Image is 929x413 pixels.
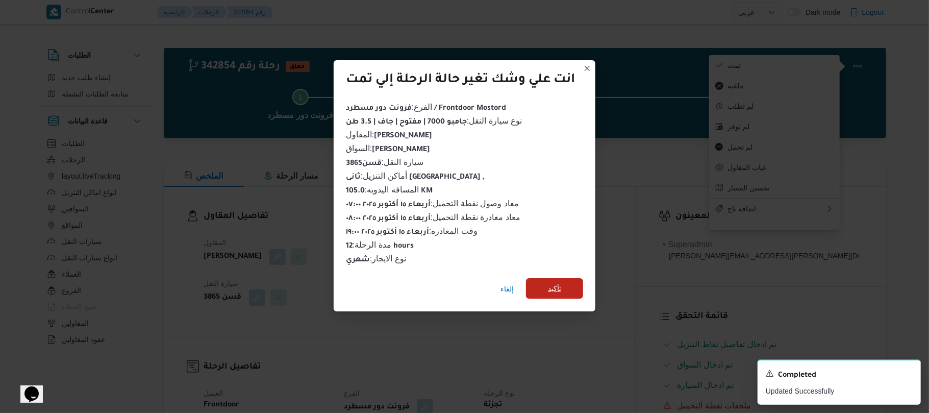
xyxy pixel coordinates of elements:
span: المقاول : [346,130,432,139]
b: فرونت دور مسطرد / Frontdoor Mostord [346,105,506,113]
span: معاد مغادرة نقطة التحميل : [346,213,520,222]
b: [PERSON_NAME] [372,146,430,154]
span: Completed [778,370,816,382]
p: Updated Successfully [766,386,913,397]
span: مدة الرحلة : [346,240,414,249]
span: أماكن التنزيل : [346,172,484,180]
b: أربعاء ١٥ أكتوبر ٢٠٢٥ ٠٧:٠٠ [346,201,431,209]
button: تأكيد [526,278,583,299]
b: ثانى [GEOGRAPHIC_DATA] , [346,174,484,182]
b: شهري [346,256,370,264]
span: تأكيد [548,282,561,295]
span: المسافه اليدويه : [346,185,433,194]
span: السواق : [346,144,430,153]
b: قسن3865 [346,160,382,168]
b: 12 hours [346,242,414,251]
span: نوع سيارة النقل : [346,116,522,125]
b: أربعاء ١٥ أكتوبر ٢٠٢٥ ١٩:٠٠ [346,229,429,237]
b: أربعاء ١٥ أكتوبر ٢٠٢٥ ٠٨:٠٠ [346,215,431,223]
div: انت علي وشك تغير حالة الرحلة إلي تمت [346,72,575,89]
button: إلغاء [496,279,518,299]
span: الفرع : [346,103,506,111]
b: جامبو 7000 | مفتوح | جاف | 3.5 طن [346,118,467,127]
span: نوع الايجار : [346,254,406,263]
span: معاد وصول نقطة التحميل : [346,199,519,208]
span: سيارة النقل : [346,158,423,166]
button: Closes this modal window [581,62,593,75]
iframe: chat widget [10,372,43,403]
span: إلغاء [500,283,514,295]
b: 105.0 KM [346,187,433,196]
div: Notification [766,369,913,382]
span: وقت المغادره : [346,227,478,235]
b: [PERSON_NAME] [374,132,432,140]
